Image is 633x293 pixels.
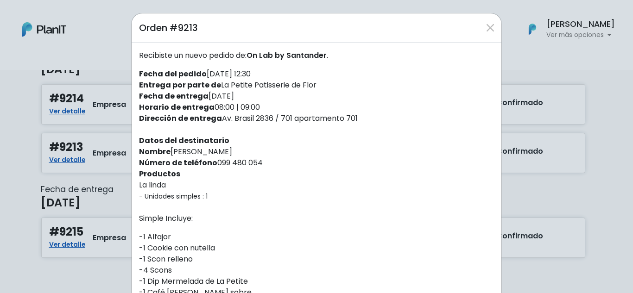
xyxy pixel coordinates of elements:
[139,69,207,79] strong: Fecha del pedido
[483,20,498,35] button: Close
[139,91,209,101] strong: Fecha de entrega
[139,80,221,90] strong: Entrega por parte de
[139,21,198,35] h5: Orden #9213
[139,80,316,91] label: La Petite Patisserie de Flor
[139,50,494,61] p: Recibiste un nuevo pedido de: .
[139,135,229,146] strong: Datos del destinatario
[139,192,208,201] small: - Unidades simples : 1
[139,102,215,112] strong: Horario de entrega
[139,168,180,179] strong: Productos
[139,146,171,157] strong: Nombre
[139,213,494,224] p: Simple Incluye:
[139,157,217,168] strong: Número de teléfono
[139,113,222,124] strong: Dirección de entrega
[48,9,133,27] div: ¿Necesitás ayuda?
[247,50,327,61] span: On Lab by Santander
